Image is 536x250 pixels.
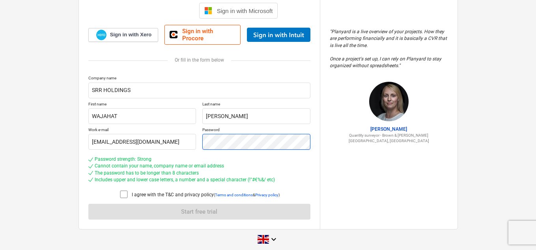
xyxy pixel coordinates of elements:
p: " Planyard is a live overview of your projects. How they are performing financially and it is bas... [330,28,448,69]
div: Or fill in the form below [88,57,310,63]
p: Last name [202,102,310,108]
span: Sign in with Xero [110,31,151,38]
a: Terms and conditions [215,193,253,197]
span: Sign in with Microsoft [217,8,273,14]
input: Work e-mail [88,134,196,150]
p: ( & ) [214,192,280,197]
p: Password [202,127,310,134]
div: The password has to be longer than 8 characters [95,170,199,177]
p: I agree with the T&C and privacy policy [132,192,214,198]
div: Password strength: Strong [95,156,151,163]
div: Cannot contain your name, company name or email address [95,163,224,169]
i: keyboard_arrow_down [269,235,278,244]
p: [GEOGRAPHIC_DATA], [GEOGRAPHIC_DATA] [330,138,448,143]
input: Last name [202,108,310,124]
iframe: Sign in with Google Button [117,2,197,19]
p: [PERSON_NAME] [330,126,448,133]
input: Company name [88,83,310,98]
a: Sign in with Xero [88,28,159,42]
img: Microsoft logo [204,7,212,15]
img: Claire Hill [369,82,409,121]
div: Includes upper and lower case letters, a number and a special character (!"#€%&/ etc) [95,177,275,183]
p: Company name [88,75,310,82]
p: First name [88,102,196,108]
a: Sign in with Procore [164,25,240,45]
input: First name [88,108,196,124]
p: Quantity surveyor - Brown & [PERSON_NAME] [330,133,448,138]
img: Xero logo [96,30,106,40]
a: Privacy policy [255,193,278,197]
span: Sign in with Procore [182,28,235,42]
p: Work e-mail [88,127,196,134]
